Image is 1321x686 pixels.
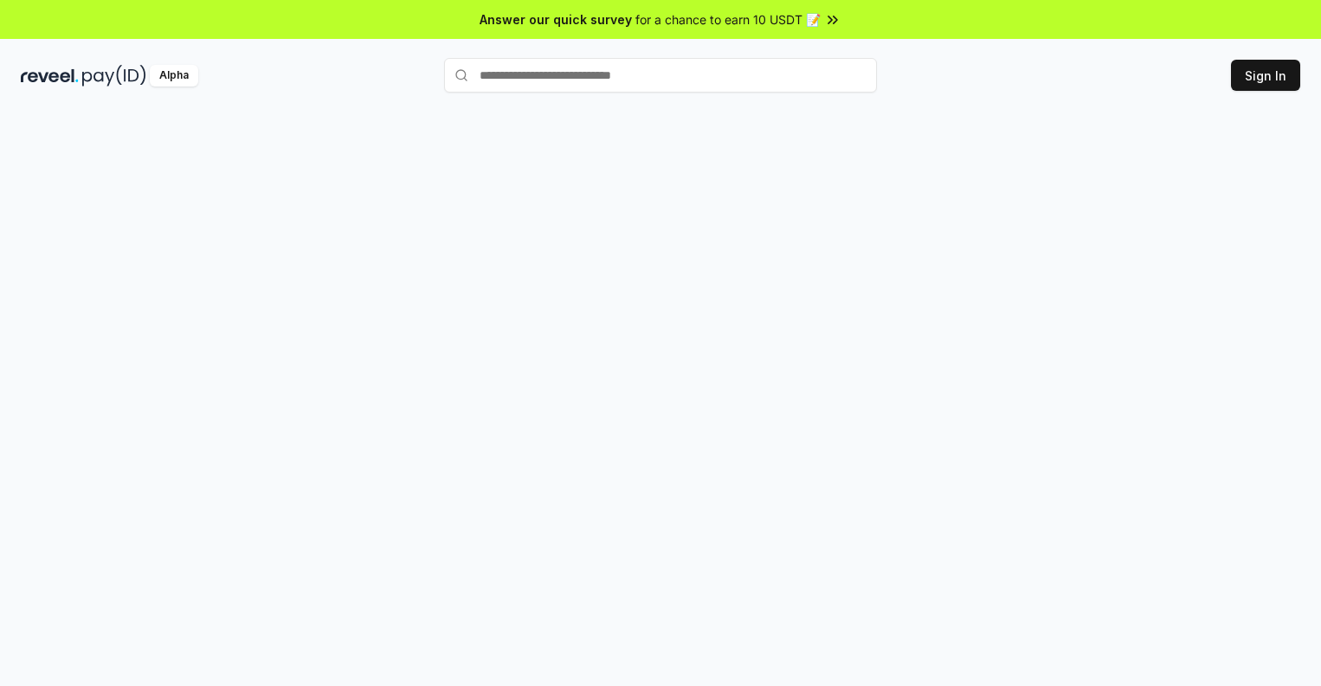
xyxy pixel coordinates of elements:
[150,65,198,87] div: Alpha
[82,65,146,87] img: pay_id
[480,10,632,29] span: Answer our quick survey
[1231,60,1300,91] button: Sign In
[21,65,79,87] img: reveel_dark
[635,10,821,29] span: for a chance to earn 10 USDT 📝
